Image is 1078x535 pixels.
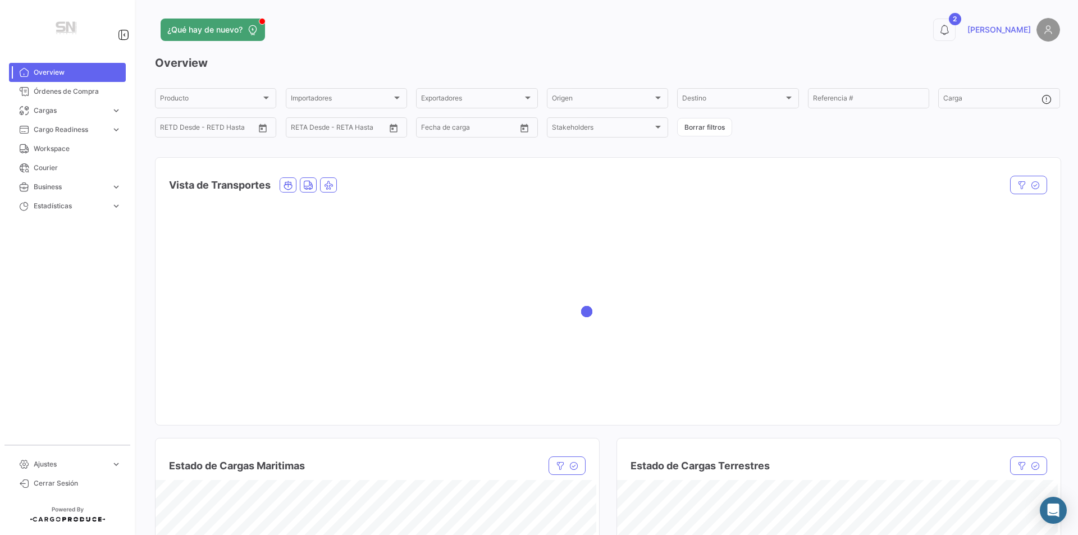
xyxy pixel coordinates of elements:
[161,19,265,41] button: ¿Qué hay de nuevo?
[449,125,494,133] input: Hasta
[319,125,364,133] input: Hasta
[34,125,107,135] span: Cargo Readiness
[169,177,271,193] h4: Vista de Transportes
[516,120,533,136] button: Open calendar
[291,125,311,133] input: Desde
[280,178,296,192] button: Ocean
[34,144,121,154] span: Workspace
[111,201,121,211] span: expand_more
[321,178,336,192] button: Air
[34,201,107,211] span: Estadísticas
[967,24,1031,35] span: [PERSON_NAME]
[39,13,95,45] img: Manufactura+Logo.png
[34,478,121,488] span: Cerrar Sesión
[34,459,107,469] span: Ajustes
[254,120,271,136] button: Open calendar
[421,125,441,133] input: Desde
[111,106,121,116] span: expand_more
[160,96,261,104] span: Producto
[167,24,243,35] span: ¿Qué hay de nuevo?
[385,120,402,136] button: Open calendar
[34,163,121,173] span: Courier
[9,63,126,82] a: Overview
[9,139,126,158] a: Workspace
[291,96,392,104] span: Importadores
[677,118,732,136] button: Borrar filtros
[300,178,316,192] button: Land
[34,86,121,97] span: Órdenes de Compra
[34,182,107,192] span: Business
[160,125,180,133] input: Desde
[552,96,653,104] span: Origen
[552,125,653,133] span: Stakeholders
[155,55,1060,71] h3: Overview
[188,125,233,133] input: Hasta
[682,96,783,104] span: Destino
[111,459,121,469] span: expand_more
[9,82,126,101] a: Órdenes de Compra
[34,106,107,116] span: Cargas
[421,96,522,104] span: Exportadores
[111,182,121,192] span: expand_more
[631,458,770,474] h4: Estado de Cargas Terrestres
[1040,497,1067,524] div: Abrir Intercom Messenger
[1036,18,1060,42] img: placeholder-user.png
[34,67,121,77] span: Overview
[9,158,126,177] a: Courier
[169,458,305,474] h4: Estado de Cargas Maritimas
[111,125,121,135] span: expand_more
